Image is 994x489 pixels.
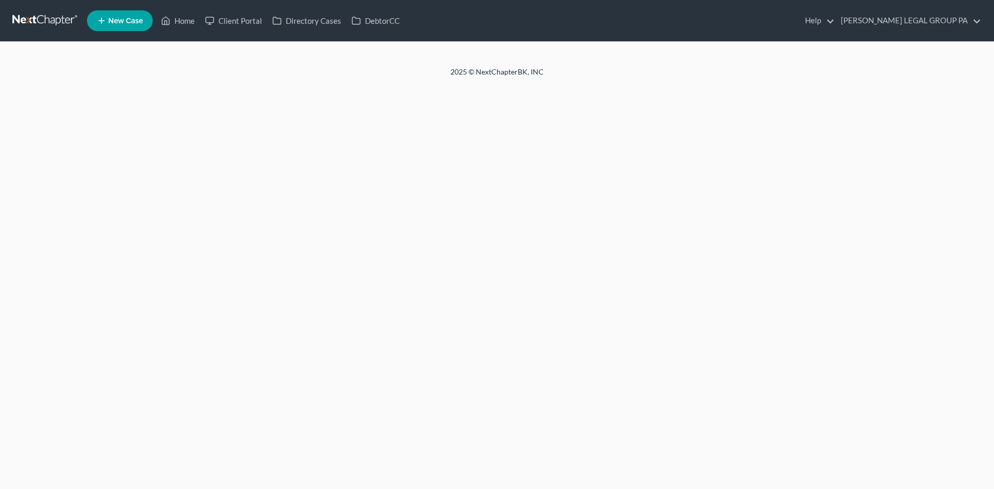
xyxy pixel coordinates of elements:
a: Directory Cases [267,11,346,30]
a: Client Portal [200,11,267,30]
a: [PERSON_NAME] LEGAL GROUP PA [836,11,981,30]
div: 2025 © NextChapterBK, INC [202,67,792,85]
new-legal-case-button: New Case [87,10,153,31]
a: DebtorCC [346,11,405,30]
a: Help [800,11,835,30]
a: Home [156,11,200,30]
